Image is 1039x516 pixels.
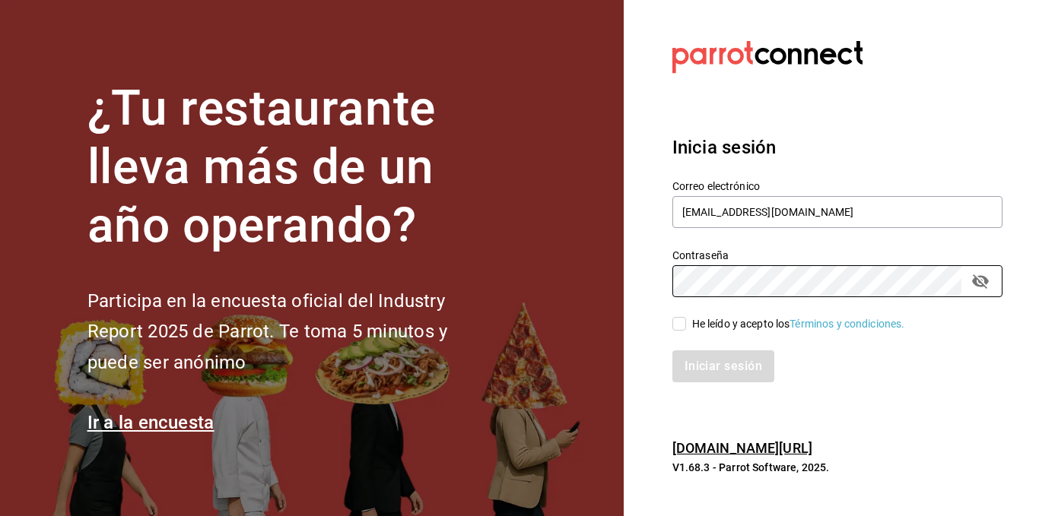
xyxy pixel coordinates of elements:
label: Correo electrónico [672,181,1002,192]
h2: Participa en la encuesta oficial del Industry Report 2025 de Parrot. Te toma 5 minutos y puede se... [87,286,498,378]
input: Ingresa tu correo electrónico [672,196,1002,228]
a: [DOMAIN_NAME][URL] [672,440,812,456]
p: V1.68.3 - Parrot Software, 2025. [672,460,1002,475]
a: Términos y condiciones. [790,318,904,330]
h1: ¿Tu restaurante lleva más de un año operando? [87,80,498,255]
a: Ir a la encuesta [87,412,214,433]
h3: Inicia sesión [672,134,1002,161]
button: passwordField [968,268,993,294]
label: Contraseña [672,250,1002,261]
div: He leído y acepto los [692,316,905,332]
